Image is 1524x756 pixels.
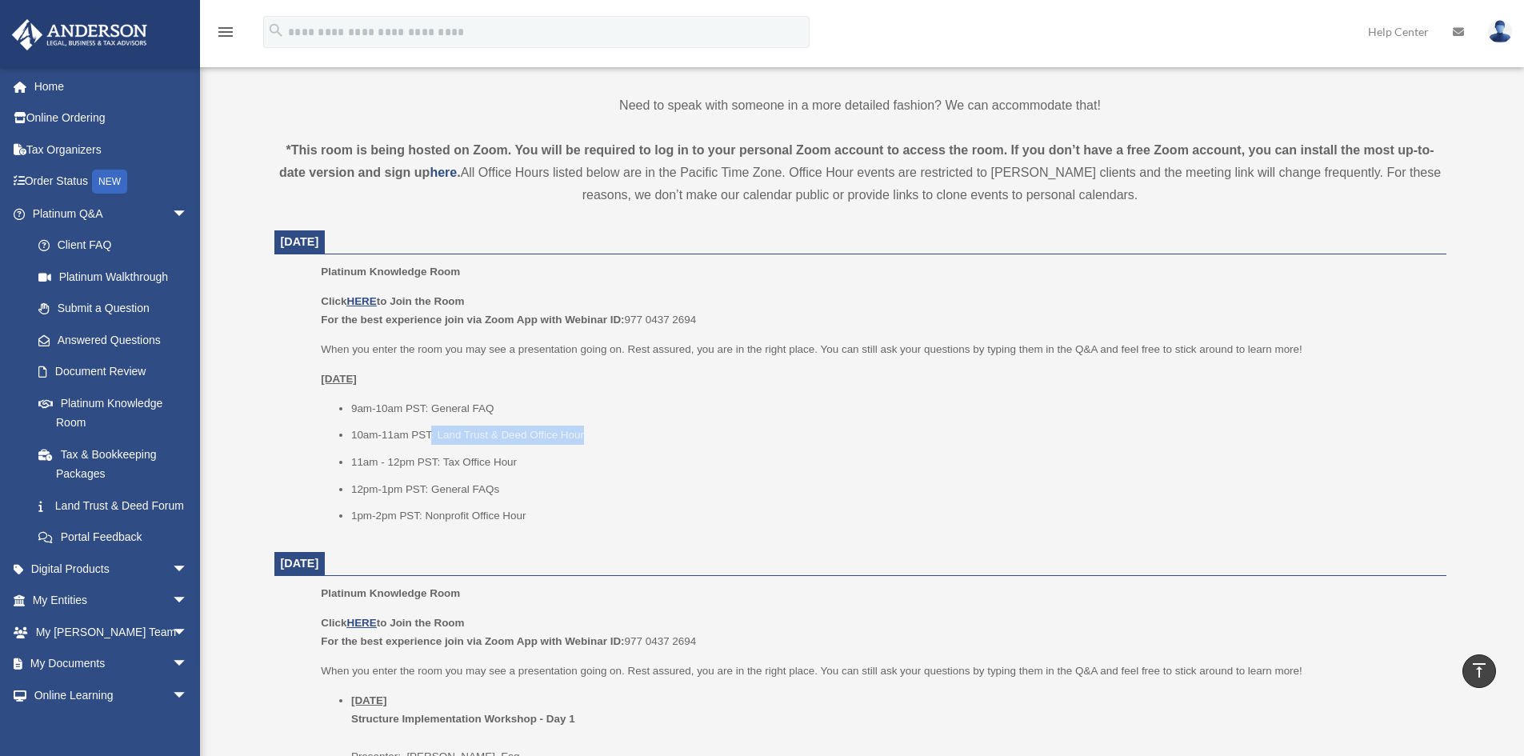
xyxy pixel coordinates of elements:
[321,373,357,385] u: [DATE]
[1470,661,1489,680] i: vertical_align_top
[22,387,204,438] a: Platinum Knowledge Room
[172,679,204,712] span: arrow_drop_down
[351,480,1435,499] li: 12pm-1pm PST: General FAQs
[216,22,235,42] i: menu
[321,266,460,278] span: Platinum Knowledge Room
[279,143,1434,179] strong: *This room is being hosted on Zoom. You will be required to log in to your personal Zoom account ...
[351,399,1435,418] li: 9am-10am PST: General FAQ
[321,340,1434,359] p: When you enter the room you may see a presentation going on. Rest assured, you are in the right p...
[22,230,212,262] a: Client FAQ
[22,438,212,490] a: Tax & Bookkeeping Packages
[267,22,285,39] i: search
[321,295,464,307] b: Click to Join the Room
[351,713,575,725] b: Structure Implementation Workshop - Day 1
[11,102,212,134] a: Online Ordering
[351,506,1435,526] li: 1pm-2pm PST: Nonprofit Office Hour
[11,553,212,585] a: Digital Productsarrow_drop_down
[92,170,127,194] div: NEW
[281,235,319,248] span: [DATE]
[11,70,212,102] a: Home
[172,585,204,618] span: arrow_drop_down
[172,198,204,230] span: arrow_drop_down
[22,522,212,554] a: Portal Feedback
[274,139,1446,206] div: All Office Hours listed below are in the Pacific Time Zone. Office Hour events are restricted to ...
[346,617,376,629] a: HERE
[172,648,204,681] span: arrow_drop_down
[321,587,460,599] span: Platinum Knowledge Room
[22,293,212,325] a: Submit a Question
[172,616,204,649] span: arrow_drop_down
[351,453,1435,472] li: 11am - 12pm PST: Tax Office Hour
[321,662,1434,681] p: When you enter the room you may see a presentation going on. Rest assured, you are in the right p...
[11,648,212,680] a: My Documentsarrow_drop_down
[1488,20,1512,43] img: User Pic
[430,166,457,179] a: here
[172,553,204,586] span: arrow_drop_down
[22,261,212,293] a: Platinum Walkthrough
[321,292,1434,330] p: 977 0437 2694
[1462,654,1496,688] a: vertical_align_top
[11,134,212,166] a: Tax Organizers
[216,28,235,42] a: menu
[346,295,376,307] a: HERE
[11,166,212,198] a: Order StatusNEW
[11,616,212,648] a: My [PERSON_NAME] Teamarrow_drop_down
[11,198,212,230] a: Platinum Q&Aarrow_drop_down
[11,585,212,617] a: My Entitiesarrow_drop_down
[7,19,152,50] img: Anderson Advisors Platinum Portal
[457,166,460,179] strong: .
[22,490,212,522] a: Land Trust & Deed Forum
[351,426,1435,445] li: 10am-11am PST: Land Trust & Deed Office Hour
[11,679,212,711] a: Online Learningarrow_drop_down
[321,617,464,629] b: Click to Join the Room
[274,94,1446,117] p: Need to speak with someone in a more detailed fashion? We can accommodate that!
[321,314,624,326] b: For the best experience join via Zoom App with Webinar ID:
[22,324,212,356] a: Answered Questions
[281,557,319,570] span: [DATE]
[351,694,387,706] u: [DATE]
[22,356,212,388] a: Document Review
[321,614,1434,651] p: 977 0437 2694
[321,635,624,647] b: For the best experience join via Zoom App with Webinar ID:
